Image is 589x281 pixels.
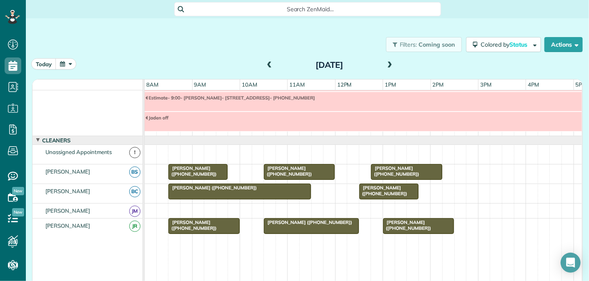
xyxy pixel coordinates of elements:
[371,165,419,177] span: [PERSON_NAME] ([PHONE_NUMBER])
[145,115,169,121] span: Jaden off
[12,208,24,216] span: New
[40,137,73,144] span: Cleaners
[431,81,446,88] span: 2pm
[509,41,529,48] span: Status
[526,81,541,88] span: 4pm
[544,37,583,52] button: Actions
[44,168,92,175] span: [PERSON_NAME]
[168,219,217,231] span: [PERSON_NAME] ([PHONE_NUMBER])
[193,81,208,88] span: 9am
[359,185,408,196] span: [PERSON_NAME] ([PHONE_NUMBER])
[129,147,140,158] span: !
[145,81,160,88] span: 8am
[383,81,398,88] span: 1pm
[479,81,493,88] span: 3pm
[129,167,140,178] span: BS
[400,41,417,48] span: Filters:
[240,81,259,88] span: 10am
[44,188,92,194] span: [PERSON_NAME]
[466,37,541,52] button: Colored byStatus
[278,60,382,70] h2: [DATE]
[129,221,140,232] span: JR
[561,253,581,273] div: Open Intercom Messenger
[145,95,316,101] span: Estimate- 9:00- [PERSON_NAME]- [STREET_ADDRESS]- [PHONE_NUMBER]
[288,81,306,88] span: 11am
[168,185,257,191] span: [PERSON_NAME] ([PHONE_NUMBER])
[44,207,92,214] span: [PERSON_NAME]
[168,165,217,177] span: [PERSON_NAME] ([PHONE_NUMBER])
[263,165,312,177] span: [PERSON_NAME] ([PHONE_NUMBER])
[129,186,140,197] span: BC
[44,149,113,155] span: Unassigned Appointments
[31,58,56,70] button: today
[574,81,589,88] span: 5pm
[129,206,140,217] span: JM
[44,222,92,229] span: [PERSON_NAME]
[263,219,353,225] span: [PERSON_NAME] ([PHONE_NUMBER])
[12,187,24,195] span: New
[336,81,353,88] span: 12pm
[383,219,431,231] span: [PERSON_NAME] ([PHONE_NUMBER])
[419,41,455,48] span: Coming soon
[481,41,530,48] span: Colored by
